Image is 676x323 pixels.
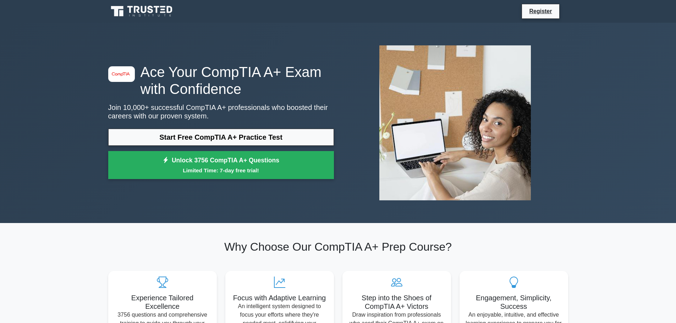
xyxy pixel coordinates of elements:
[525,7,556,16] a: Register
[117,166,325,174] small: Limited Time: 7-day free trial!
[108,103,334,120] p: Join 10,000+ successful CompTIA A+ professionals who boosted their careers with our proven system.
[108,240,568,254] h2: Why Choose Our CompTIA A+ Prep Course?
[108,151,334,179] a: Unlock 3756 CompTIA A+ QuestionsLimited Time: 7-day free trial!
[108,63,334,98] h1: Ace Your CompTIA A+ Exam with Confidence
[348,294,445,311] h5: Step into the Shoes of CompTIA A+ Victors
[108,129,334,146] a: Start Free CompTIA A+ Practice Test
[114,294,211,311] h5: Experience Tailored Excellence
[231,294,328,302] h5: Focus with Adaptive Learning
[465,294,562,311] h5: Engagement, Simplicity, Success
